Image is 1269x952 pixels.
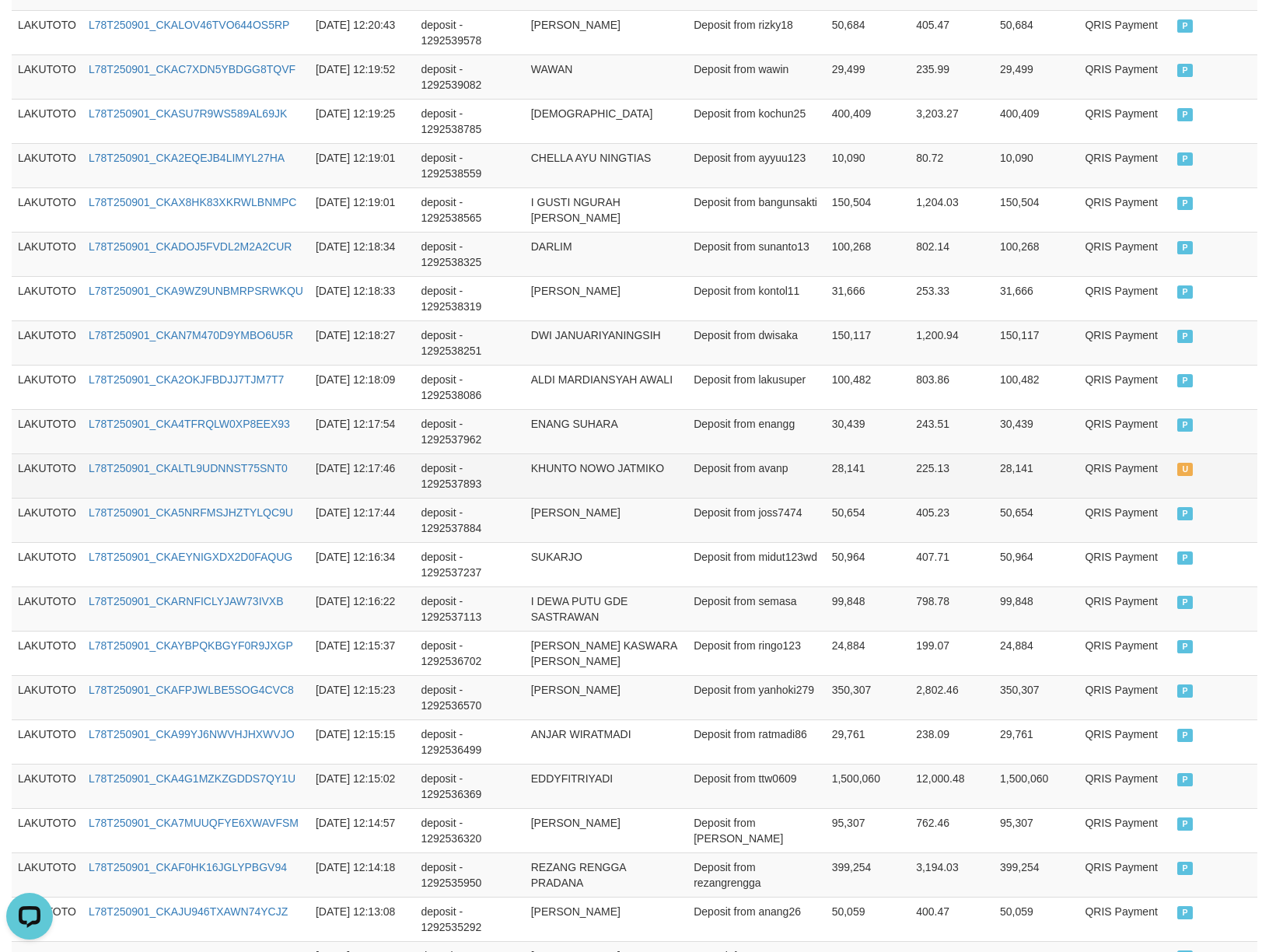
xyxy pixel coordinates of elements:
[826,409,911,453] td: 30,439
[89,595,284,607] a: L78T250901_CKARNFICLYJAW73IVXB
[1177,330,1193,343] span: PAID
[994,852,1078,897] td: 399,254
[89,373,284,386] a: L78T250901_CKA2OKJFBDJJ7TJM7T7
[1078,852,1171,897] td: QRIS Payment
[12,808,82,852] td: LAKUTOTO
[826,719,911,764] td: 29,761
[910,453,994,498] td: 225.13
[687,808,825,852] td: Deposit from [PERSON_NAME]
[525,143,687,187] td: CHELLA AYU NINGTIAS
[826,187,911,232] td: 150,504
[826,675,911,719] td: 350,307
[994,54,1078,99] td: 29,499
[414,852,524,897] td: deposit - 1292535950
[994,498,1078,542] td: 50,654
[826,764,911,808] td: 1,500,060
[910,852,994,897] td: 3,194.03
[12,586,82,631] td: LAKUTOTO
[1177,906,1193,919] span: PAID
[826,99,911,143] td: 400,409
[826,808,911,852] td: 95,307
[826,586,911,631] td: 99,848
[414,54,524,99] td: deposit - 1292539082
[687,99,825,143] td: Deposit from kochun25
[826,498,911,542] td: 50,654
[1078,187,1171,232] td: QRIS Payment
[910,276,994,320] td: 253.33
[414,897,524,941] td: deposit - 1292535292
[994,232,1078,276] td: 100,268
[1177,684,1193,698] span: PAID
[1177,463,1193,476] span: UNPAID
[994,453,1078,498] td: 28,141
[910,631,994,675] td: 199.07
[525,187,687,232] td: I GUSTI NGURAH [PERSON_NAME]
[994,143,1078,187] td: 10,090
[414,631,524,675] td: deposit - 1292536702
[414,808,524,852] td: deposit - 1292536320
[1177,241,1193,254] span: PAID
[994,187,1078,232] td: 150,504
[309,764,415,808] td: [DATE] 12:15:02
[525,365,687,409] td: ALDI MARDIANSYAH AWALI
[994,409,1078,453] td: 30,439
[687,320,825,365] td: Deposit from dwisaka
[1078,54,1171,99] td: QRIS Payment
[89,240,292,253] a: L78T250901_CKADOJ5FVDL2M2A2CUR
[525,54,687,99] td: WAWAN
[309,99,415,143] td: [DATE] 12:19:25
[910,365,994,409] td: 803.86
[994,99,1078,143] td: 400,409
[994,808,1078,852] td: 95,307
[910,542,994,586] td: 407.71
[414,542,524,586] td: deposit - 1292537237
[910,232,994,276] td: 802.14
[12,675,82,719] td: LAKUTOTO
[414,453,524,498] td: deposit - 1292537893
[309,852,415,897] td: [DATE] 12:14:18
[414,498,524,542] td: deposit - 1292537884
[525,852,687,897] td: REZANG RENGGA PRADANA
[994,276,1078,320] td: 31,666
[12,719,82,764] td: LAKUTOTO
[89,772,295,785] a: L78T250901_CKA4G1MZKZGDDS7QY1U
[1078,409,1171,453] td: QRIS Payment
[994,631,1078,675] td: 24,884
[525,498,687,542] td: [PERSON_NAME]
[826,10,911,54] td: 50,684
[525,631,687,675] td: [PERSON_NAME] KASWARA [PERSON_NAME]
[525,10,687,54] td: [PERSON_NAME]
[525,542,687,586] td: SUKARJO
[12,852,82,897] td: LAKUTOTO
[826,320,911,365] td: 150,117
[1078,542,1171,586] td: QRIS Payment
[525,675,687,719] td: [PERSON_NAME]
[525,99,687,143] td: [DEMOGRAPHIC_DATA]
[1078,320,1171,365] td: QRIS Payment
[687,764,825,808] td: Deposit from ttw0609
[89,551,292,563] a: L78T250901_CKAEYNIGXDX2D0FAQUG
[525,719,687,764] td: ANJAR WIRATMADI
[12,498,82,542] td: LAKUTOTO
[687,675,825,719] td: Deposit from yanhoki279
[12,542,82,586] td: LAKUTOTO
[1177,507,1193,520] span: PAID
[1177,773,1193,786] span: PAID
[910,99,994,143] td: 3,203.27
[414,232,524,276] td: deposit - 1292538325
[12,764,82,808] td: LAKUTOTO
[309,276,415,320] td: [DATE] 12:18:33
[1177,64,1193,77] span: PAID
[910,675,994,719] td: 2,802.46
[994,586,1078,631] td: 99,848
[309,187,415,232] td: [DATE] 12:19:01
[687,586,825,631] td: Deposit from semasa
[12,365,82,409] td: LAKUTOTO
[525,897,687,941] td: [PERSON_NAME]
[1177,640,1193,653] span: PAID
[525,764,687,808] td: EDDYFITRIYADI
[826,365,911,409] td: 100,482
[687,498,825,542] td: Deposit from joss7474
[414,320,524,365] td: deposit - 1292538251
[309,675,415,719] td: [DATE] 12:15:23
